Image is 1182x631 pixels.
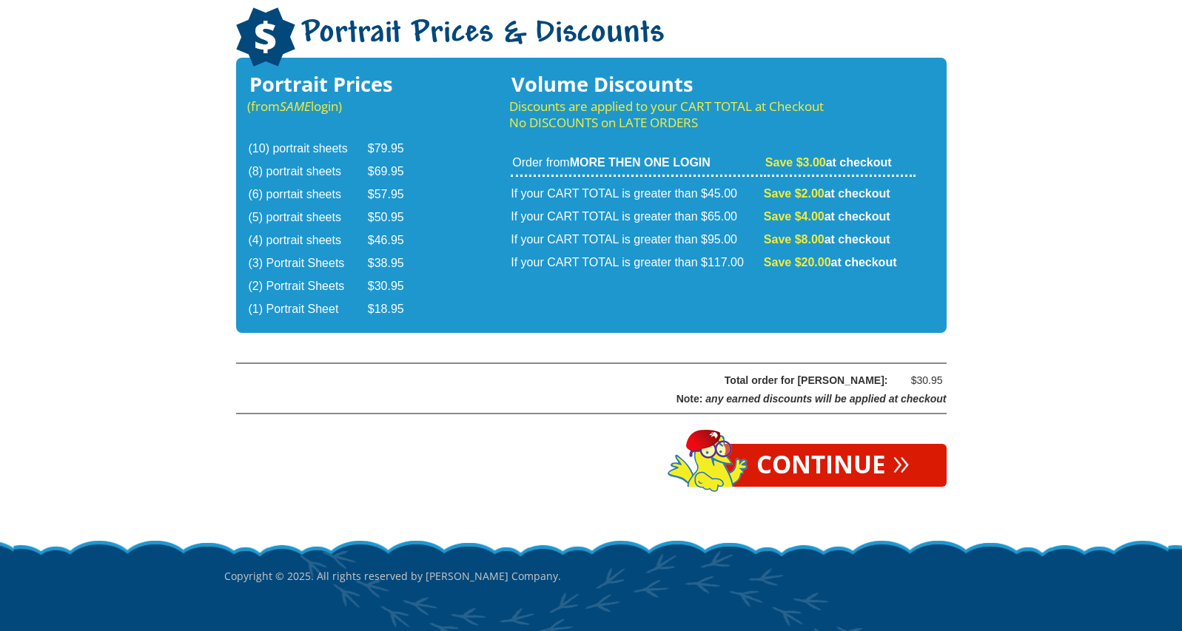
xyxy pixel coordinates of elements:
[719,444,947,487] a: Continue»
[764,210,890,223] strong: at checkout
[274,371,888,390] div: Total order for [PERSON_NAME]:
[368,230,423,252] td: $46.95
[280,98,311,115] em: SAME
[765,156,826,169] span: Save $3.00
[249,253,366,274] td: (3) Portrait Sheets
[764,233,890,246] strong: at checkout
[511,206,762,228] td: If your CART TOTAL is greater than $65.00
[368,276,423,297] td: $30.95
[705,393,946,405] span: any earned discounts will be applied at checkout
[893,453,910,469] span: »
[764,256,897,269] strong: at checkout
[570,156,711,169] strong: MORE THEN ONE LOGIN
[368,184,423,206] td: $57.95
[764,233,825,246] span: Save $8.00
[676,393,703,405] span: Note:
[368,138,423,160] td: $79.95
[511,229,762,251] td: If your CART TOTAL is greater than $95.00
[764,187,825,200] span: Save $2.00
[764,187,890,200] strong: at checkout
[511,178,762,205] td: If your CART TOTAL is greater than $45.00
[249,138,366,160] td: (10) portrait sheets
[249,230,366,252] td: (4) portrait sheets
[249,184,366,206] td: (6) porrtait sheets
[509,76,916,92] h3: Volume Discounts
[368,299,423,320] td: $18.95
[249,276,366,297] td: (2) Portrait Sheets
[224,539,958,614] p: Copyright © 2025. All rights reserved by [PERSON_NAME] Company.
[509,98,916,131] p: Discounts are applied to your CART TOTAL at Checkout No DISCOUNTS on LATE ORDERS
[236,7,947,69] h1: Portrait Prices & Discounts
[247,98,424,115] p: (from login)
[249,161,366,183] td: (8) portrait sheets
[511,155,762,177] td: Order from
[511,252,762,274] td: If your CART TOTAL is greater than $117.00
[899,371,943,390] div: $30.95
[368,207,423,229] td: $50.95
[368,161,423,183] td: $69.95
[764,210,825,223] span: Save $4.00
[765,156,892,169] strong: at checkout
[368,253,423,274] td: $38.95
[247,76,424,92] h3: Portrait Prices
[249,299,366,320] td: (1) Portrait Sheet
[764,256,831,269] span: Save $20.00
[249,207,366,229] td: (5) portrait sheets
